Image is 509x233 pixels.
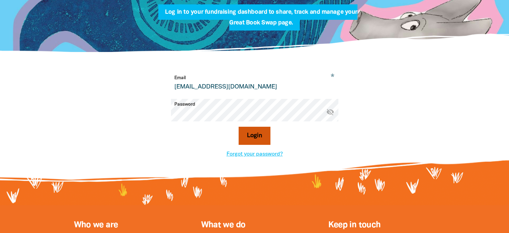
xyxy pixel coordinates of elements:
a: Who we are [74,221,118,229]
span: Log in to your fundraising dashboard to share, track and manage your Great Book Swap page. [165,9,357,31]
button: Login [239,127,270,145]
i: Hide password [326,108,334,116]
a: What we do [201,221,245,229]
span: Keep in touch [328,221,380,229]
button: visibility_off [326,108,334,117]
a: Forgot your password? [227,152,283,157]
